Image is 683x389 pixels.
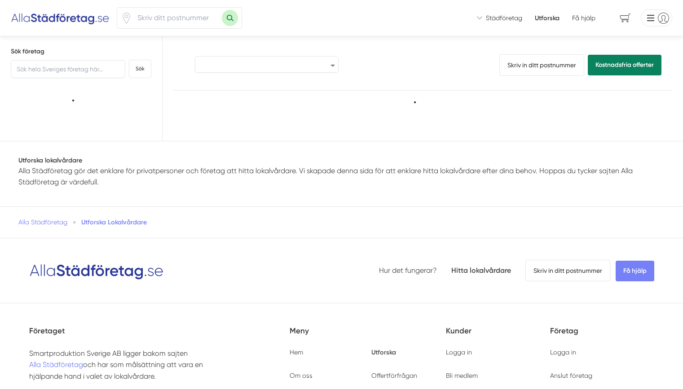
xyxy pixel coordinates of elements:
[446,372,478,379] a: Bli medlem
[129,60,151,78] button: Sök
[588,55,661,75] a: Kostnadsfria offerter
[371,348,396,356] a: Utforska
[222,10,238,26] button: Sök med postnummer
[18,156,665,165] h1: Utforska lokalvårdare
[550,349,576,356] a: Logga in
[616,261,654,281] span: Få hjälp
[613,10,637,26] span: navigation-cart
[371,372,417,379] a: Offertförfrågan
[132,8,222,28] input: Skriv ditt postnummer
[11,60,125,78] input: Sök hela Sveriges företag här...
[451,266,511,275] a: Hitta lokalvårdare
[11,47,151,56] h5: Sök företag
[121,13,132,24] svg: Pin / Karta
[11,11,110,25] img: Alla Städföretag
[290,325,446,348] h5: Meny
[29,348,230,382] p: Smartproduktion Sverige AB ligger bakom sajten och har som målsättning att vara en hjälpande hand...
[29,360,83,369] a: Alla Städföretag
[535,13,560,22] a: Utforska
[550,372,592,379] a: Anslut företag
[29,261,164,280] img: Logotyp Alla Städföretag
[525,260,610,281] span: Skriv in ditt postnummer
[81,218,147,226] a: Utforska Lokalvårdare
[499,54,584,76] a: Skriv in ditt postnummer
[572,13,595,22] span: Få hjälp
[446,325,550,348] h5: Kunder
[290,372,313,379] a: Om oss
[121,13,132,24] span: Klicka för att använda din position.
[18,165,665,188] p: Alla Städföretag gör det enklare för privatpersoner och företag att hitta lokalvårdare. Vi skapad...
[29,325,290,348] h5: Företaget
[486,13,522,22] span: Städföretag
[18,219,67,226] a: Alla Städföretag
[379,266,437,275] a: Hur det fungerar?
[73,218,76,227] span: »
[550,325,654,348] h5: Företag
[290,349,303,356] a: Hem
[446,349,472,356] a: Logga in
